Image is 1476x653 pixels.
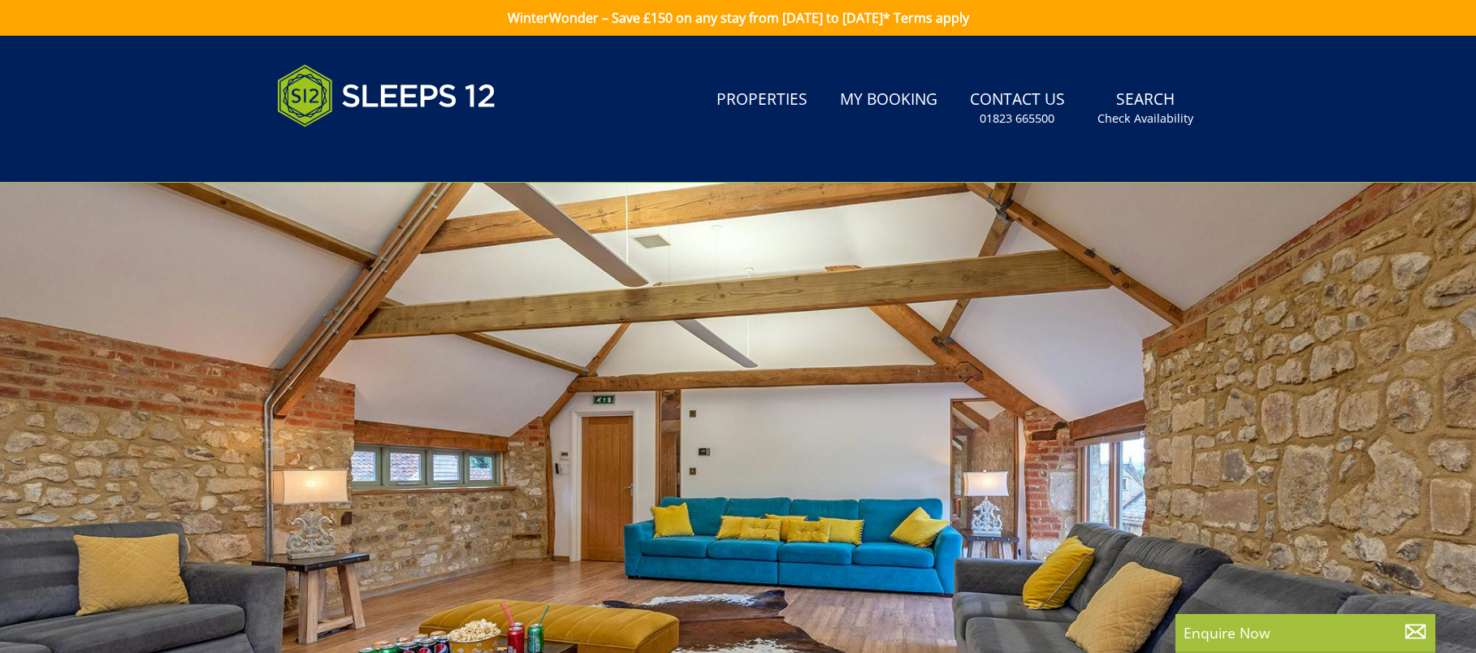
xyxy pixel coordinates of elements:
iframe: Customer reviews powered by Trustpilot [269,146,439,160]
a: SearchCheck Availability [1091,82,1200,135]
a: My Booking [833,82,944,119]
p: Enquire Now [1184,622,1427,643]
a: Contact Us01823 665500 [963,82,1071,135]
a: Properties [710,82,814,119]
small: Check Availability [1097,110,1193,127]
small: 01823 665500 [980,110,1054,127]
img: Sleeps 12 [277,55,496,136]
